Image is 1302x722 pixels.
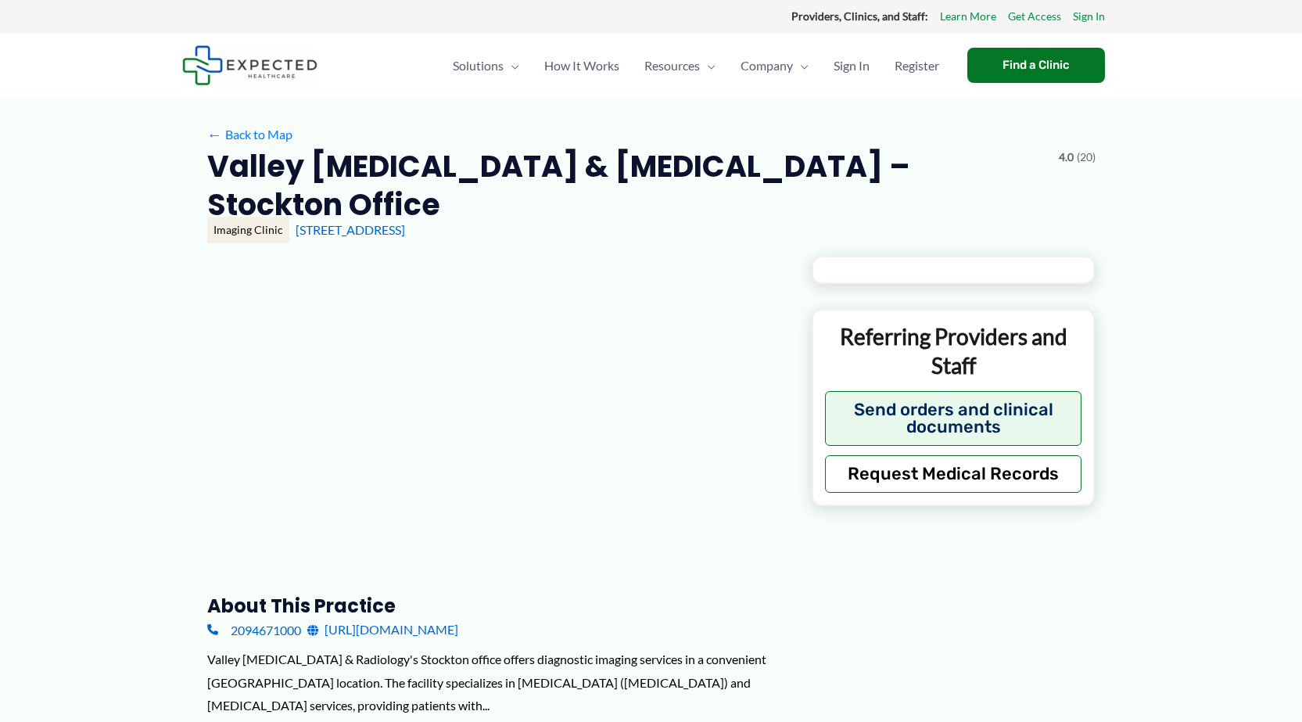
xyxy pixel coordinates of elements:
a: [STREET_ADDRESS] [296,222,405,237]
a: 2094671000 [207,618,301,641]
span: Menu Toggle [793,38,809,93]
a: [URL][DOMAIN_NAME] [307,618,458,641]
a: SolutionsMenu Toggle [440,38,532,93]
span: (20) [1077,147,1096,167]
span: Company [741,38,793,93]
button: Send orders and clinical documents [825,391,1082,446]
span: How It Works [544,38,619,93]
div: Valley [MEDICAL_DATA] & Radiology's Stockton office offers diagnostic imaging services in a conve... [207,648,787,717]
span: Resources [644,38,700,93]
div: Imaging Clinic [207,217,289,243]
a: Get Access [1008,6,1061,27]
p: Referring Providers and Staff [825,322,1082,379]
a: Learn More [940,6,996,27]
a: How It Works [532,38,632,93]
a: Sign In [821,38,882,93]
span: Menu Toggle [504,38,519,93]
a: ResourcesMenu Toggle [632,38,728,93]
strong: Providers, Clinics, and Staff: [791,9,928,23]
a: Find a Clinic [967,48,1105,83]
span: Solutions [453,38,504,93]
nav: Primary Site Navigation [440,38,952,93]
span: Register [895,38,939,93]
span: ← [207,127,222,142]
h2: Valley [MEDICAL_DATA] & [MEDICAL_DATA] – Stockton Office [207,147,1046,225]
a: Sign In [1073,6,1105,27]
img: Expected Healthcare Logo - side, dark font, small [182,45,317,85]
a: ←Back to Map [207,123,292,146]
button: Request Medical Records [825,455,1082,493]
span: Menu Toggle [700,38,716,93]
h3: About this practice [207,594,787,618]
span: 4.0 [1059,147,1074,167]
span: Sign In [834,38,870,93]
a: CompanyMenu Toggle [728,38,821,93]
a: Register [882,38,952,93]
